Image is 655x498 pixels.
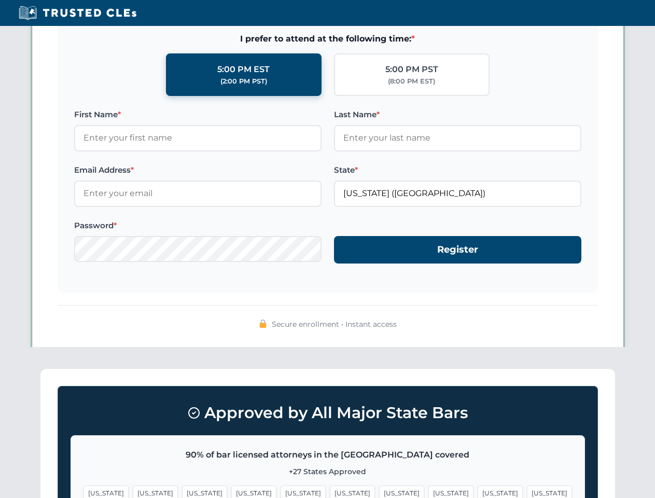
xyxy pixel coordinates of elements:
[259,320,267,328] img: 🔒
[334,108,581,121] label: Last Name
[334,236,581,264] button: Register
[71,399,585,427] h3: Approved by All Major State Bars
[74,219,322,232] label: Password
[272,319,397,330] span: Secure enrollment • Instant access
[74,181,322,206] input: Enter your email
[388,76,435,87] div: (8:00 PM EST)
[74,164,322,176] label: Email Address
[334,125,581,151] input: Enter your last name
[334,164,581,176] label: State
[385,63,438,76] div: 5:00 PM PST
[220,76,267,87] div: (2:00 PM PST)
[217,63,270,76] div: 5:00 PM EST
[83,448,572,462] p: 90% of bar licensed attorneys in the [GEOGRAPHIC_DATA] covered
[74,108,322,121] label: First Name
[74,125,322,151] input: Enter your first name
[74,32,581,46] span: I prefer to attend at the following time:
[16,5,140,21] img: Trusted CLEs
[334,181,581,206] input: Florida (FL)
[83,466,572,477] p: +27 States Approved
